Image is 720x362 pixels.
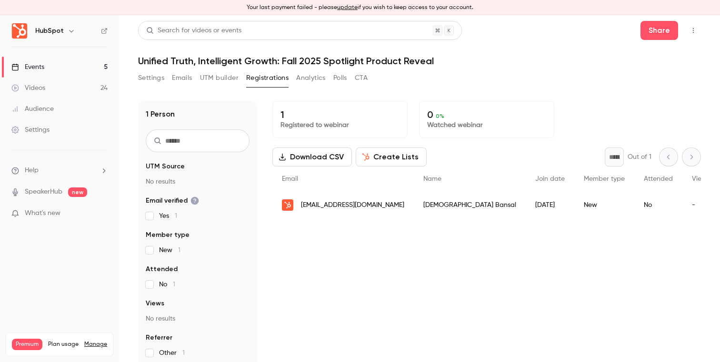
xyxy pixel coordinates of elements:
span: new [68,187,87,197]
div: Videos [11,83,45,93]
section: facet-groups [146,162,250,358]
span: Attended [146,264,178,274]
span: Help [25,166,39,176]
div: Search for videos or events [146,26,241,36]
div: Audience [11,104,54,114]
li: help-dropdown-opener [11,166,108,176]
button: UTM builder [200,70,239,86]
span: Other [159,348,185,358]
img: hubspot.com [282,199,293,211]
span: UTM Source [146,162,185,171]
span: 0 % [436,113,444,119]
span: [EMAIL_ADDRESS][DOMAIN_NAME] [301,200,404,210]
span: 1 [178,247,180,254]
span: Referrer [146,333,172,342]
span: Views [146,299,164,308]
button: Emails [172,70,192,86]
button: Analytics [296,70,326,86]
span: Member type [146,230,190,240]
span: 1 [173,281,175,288]
button: Settings [138,70,164,86]
button: Download CSV [272,147,352,166]
img: HubSpot [12,23,27,39]
span: Attended [644,176,673,182]
div: - [682,192,719,218]
span: 1 [182,350,185,356]
p: 1 [280,109,400,120]
a: SpeakerHub [25,187,62,197]
h6: HubSpot [35,26,64,36]
p: Your last payment failed - please if you wish to keep access to your account. [247,3,473,12]
div: No [634,192,682,218]
button: Polls [333,70,347,86]
span: Name [423,176,441,182]
span: Join date [535,176,565,182]
button: Share [640,21,678,40]
span: 1 [175,213,177,219]
p: 0 [427,109,546,120]
p: Watched webinar [427,120,546,130]
div: [DATE] [526,192,574,218]
span: What's new [25,208,60,218]
button: update [337,3,358,12]
span: Views [692,176,710,182]
span: Member type [584,176,625,182]
span: Premium [12,339,42,350]
span: No [159,280,175,289]
span: Email verified [146,196,199,205]
button: Create Lists [356,147,427,166]
div: Events [11,62,44,72]
button: CTA [355,70,368,86]
span: Email [282,176,298,182]
div: Settings [11,125,50,135]
div: New [574,192,634,218]
p: No results [146,177,250,186]
span: Plan usage [48,341,79,348]
div: [DEMOGRAPHIC_DATA] Bansal [414,192,526,218]
a: Manage [84,341,107,348]
p: Registered to webinar [280,120,400,130]
iframe: Noticeable Trigger [96,209,108,218]
p: No results [146,314,250,323]
button: Registrations [246,70,289,86]
h1: Unified Truth, Intelligent Growth: Fall 2025 Spotlight Product Reveal [138,55,701,67]
span: New [159,245,180,255]
span: Yes [159,211,177,221]
p: Out of 1 [628,152,651,162]
h1: 1 Person [146,108,175,120]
